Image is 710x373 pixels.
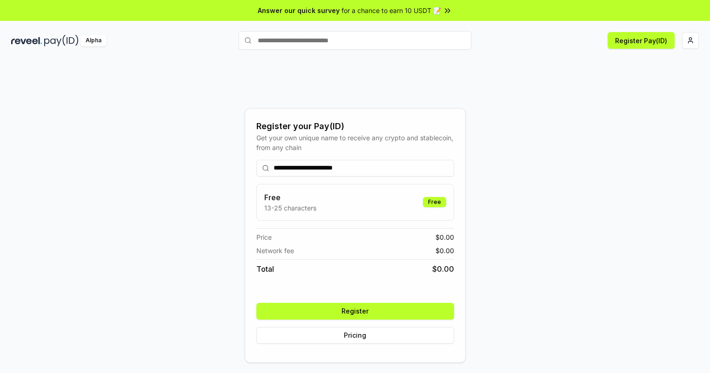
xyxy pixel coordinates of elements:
[258,6,340,15] span: Answer our quick survey
[432,263,454,275] span: $ 0.00
[256,327,454,344] button: Pricing
[11,35,42,46] img: reveel_dark
[256,133,454,152] div: Get your own unique name to receive any crypto and stablecoin, from any chain
[256,232,272,242] span: Price
[342,6,441,15] span: for a chance to earn 10 USDT 📝
[256,263,274,275] span: Total
[256,120,454,133] div: Register your Pay(ID)
[435,246,454,255] span: $ 0.00
[80,35,107,46] div: Alpha
[256,246,294,255] span: Network fee
[264,203,316,213] p: 13-25 characters
[256,303,454,320] button: Register
[264,192,316,203] h3: Free
[423,197,446,207] div: Free
[44,35,79,46] img: pay_id
[435,232,454,242] span: $ 0.00
[608,32,675,49] button: Register Pay(ID)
